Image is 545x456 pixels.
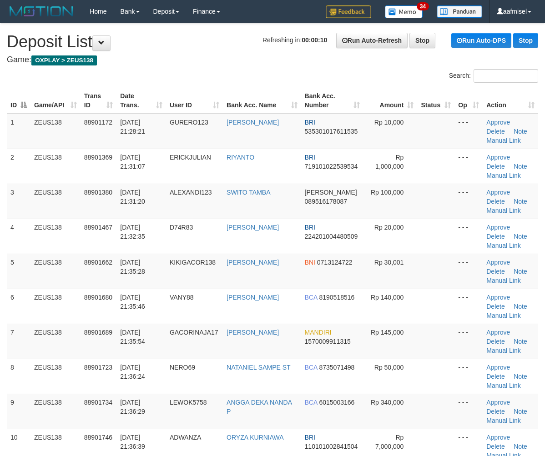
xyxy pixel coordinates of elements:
td: - - - [454,289,483,324]
span: BRI [305,434,315,441]
td: 9 [7,394,30,429]
a: Delete [486,443,505,450]
a: Note [514,338,527,345]
a: Note [514,268,527,275]
td: ZEUS138 [30,254,81,289]
span: [DATE] 21:35:46 [120,294,145,310]
a: [PERSON_NAME] [227,259,279,266]
span: NERO69 [170,364,195,371]
th: Action: activate to sort column ascending [483,88,538,114]
span: Rp 140,000 [371,294,404,301]
a: Note [514,443,527,450]
span: 88901369 [84,154,112,161]
a: Approve [486,294,510,301]
img: Button%20Memo.svg [385,5,423,18]
a: Approve [486,189,510,196]
img: Feedback.jpg [326,5,371,18]
td: 4 [7,219,30,254]
a: RIYANTO [227,154,254,161]
span: BCA [305,294,318,301]
a: ANGGA DEKA NANDA P [227,399,292,415]
a: Approve [486,399,510,406]
span: 88901172 [84,119,112,126]
a: Approve [486,329,510,336]
span: BRI [305,154,315,161]
input: Search: [474,69,538,83]
span: GURERO123 [170,119,208,126]
span: LEWOK5758 [170,399,207,406]
a: Delete [486,373,505,380]
td: 3 [7,184,30,219]
span: Rp 145,000 [371,329,404,336]
th: Status: activate to sort column ascending [417,88,454,114]
a: Run Auto-Refresh [336,33,408,48]
td: - - - [454,114,483,149]
a: Delete [486,338,505,345]
span: Copy 0713124722 to clipboard [317,259,353,266]
td: ZEUS138 [30,149,81,184]
span: D74R83 [170,224,193,231]
span: [DATE] 21:35:28 [120,259,145,275]
a: Stop [513,33,538,48]
td: 6 [7,289,30,324]
span: 88901467 [84,224,112,231]
span: Rp 10,000 [374,119,404,126]
a: Delete [486,163,505,170]
a: SWITO TAMBA [227,189,270,196]
td: ZEUS138 [30,394,81,429]
span: MANDIRI [305,329,332,336]
span: OXPLAY > ZEUS138 [31,55,97,65]
h4: Game: [7,55,538,65]
a: Approve [486,224,510,231]
td: 7 [7,324,30,359]
a: NATANIEL SAMPE ST [227,364,291,371]
th: Op: activate to sort column ascending [454,88,483,114]
a: Run Auto-DPS [451,33,511,48]
span: ERICKJULIAN [170,154,211,161]
span: 88901662 [84,259,112,266]
a: Note [514,373,527,380]
td: 1 [7,114,30,149]
span: ADWANZA [170,434,201,441]
td: ZEUS138 [30,359,81,394]
td: - - - [454,254,483,289]
strong: 00:00:10 [302,36,327,44]
span: BCA [305,399,318,406]
a: Manual Link [486,417,521,424]
span: Copy 8190518516 to clipboard [319,294,354,301]
span: Rp 20,000 [374,224,404,231]
a: Manual Link [486,347,521,354]
span: GACORINAJA17 [170,329,218,336]
a: [PERSON_NAME] [227,329,279,336]
td: ZEUS138 [30,324,81,359]
span: BCA [305,364,318,371]
span: [DATE] 21:36:29 [120,399,145,415]
span: 88901380 [84,189,112,196]
th: User ID: activate to sort column ascending [166,88,223,114]
td: - - - [454,149,483,184]
span: BNI [305,259,315,266]
td: 8 [7,359,30,394]
td: - - - [454,394,483,429]
a: [PERSON_NAME] [227,294,279,301]
span: Copy 224201004480509 to clipboard [305,233,358,240]
span: [DATE] 21:32:35 [120,224,145,240]
span: Rp 1,000,000 [375,154,404,170]
a: Approve [486,154,510,161]
a: Note [514,198,527,205]
span: BRI [305,119,315,126]
a: Note [514,128,527,135]
a: Manual Link [486,382,521,389]
span: 88901689 [84,329,112,336]
a: Manual Link [486,312,521,319]
th: Bank Acc. Name: activate to sort column ascending [223,88,301,114]
td: - - - [454,184,483,219]
a: ORYZA KURNIAWA [227,434,284,441]
td: ZEUS138 [30,289,81,324]
span: Copy 8735071498 to clipboard [319,364,354,371]
span: Rp 50,000 [374,364,404,371]
span: Rp 30,001 [374,259,404,266]
th: Game/API: activate to sort column ascending [30,88,81,114]
a: Approve [486,259,510,266]
span: 88901680 [84,294,112,301]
